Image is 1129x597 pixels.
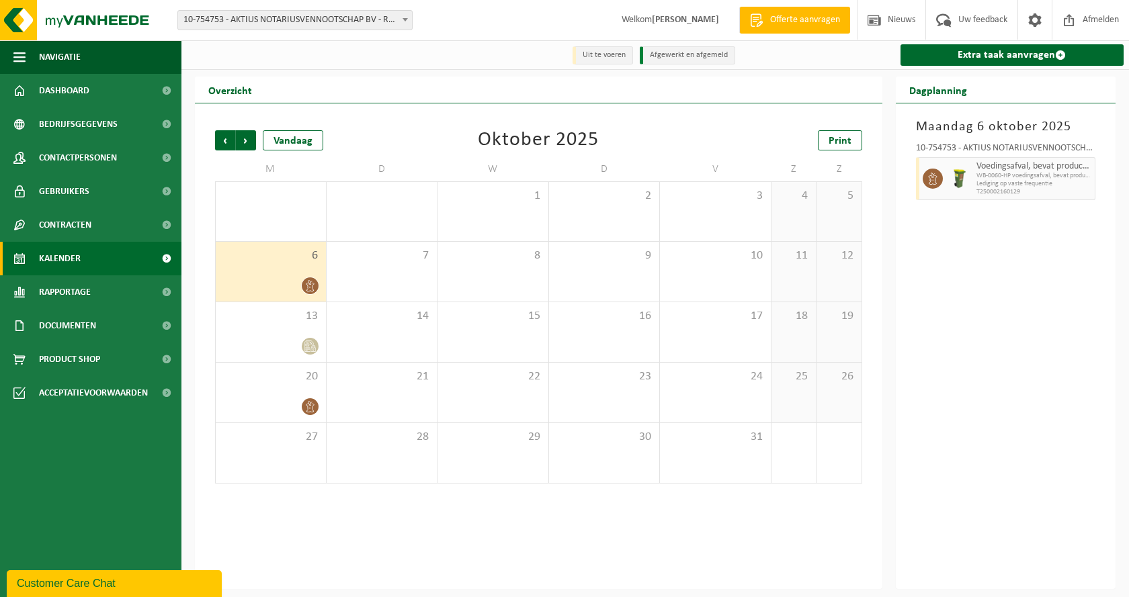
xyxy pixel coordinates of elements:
[556,309,653,324] span: 16
[222,430,319,445] span: 27
[667,369,764,384] span: 24
[950,169,970,189] img: WB-0060-HPE-GN-51
[556,369,653,384] span: 23
[39,40,81,74] span: Navigatie
[222,309,319,324] span: 13
[333,309,431,324] span: 14
[640,46,735,64] li: Afgewerkt en afgemeld
[778,248,809,263] span: 11
[556,189,653,203] span: 2
[778,309,809,324] span: 18
[444,189,542,203] span: 1
[333,248,431,263] span: 7
[778,369,809,384] span: 25
[215,157,327,181] td: M
[667,309,764,324] span: 17
[195,77,265,103] h2: Overzicht
[667,430,764,445] span: 31
[222,369,319,384] span: 20
[333,369,431,384] span: 21
[817,157,862,181] td: Z
[976,161,1092,172] span: Voedingsafval, bevat producten van dierlijke oorsprong, onverpakt, categorie 3
[39,376,148,410] span: Acceptatievoorwaarden
[39,309,96,342] span: Documenten
[652,15,719,25] strong: [PERSON_NAME]
[215,130,235,150] span: Vorige
[823,189,854,203] span: 5
[829,136,851,146] span: Print
[818,130,862,150] a: Print
[39,74,89,107] span: Dashboard
[916,144,1096,157] div: 10-754753 - AKTIUS NOTARIUSVENNOOTSCHAP BV - ROESELARE
[444,430,542,445] span: 29
[778,189,809,203] span: 4
[236,130,256,150] span: Volgende
[823,248,854,263] span: 12
[39,141,117,175] span: Contactpersonen
[437,157,549,181] td: W
[916,117,1096,137] h3: Maandag 6 oktober 2025
[263,130,323,150] div: Vandaag
[556,248,653,263] span: 9
[739,7,850,34] a: Offerte aanvragen
[556,430,653,445] span: 30
[573,46,633,64] li: Uit te voeren
[444,248,542,263] span: 8
[39,275,91,309] span: Rapportage
[39,242,81,275] span: Kalender
[7,567,224,597] iframe: chat widget
[667,248,764,263] span: 10
[823,309,854,324] span: 19
[896,77,980,103] h2: Dagplanning
[444,309,542,324] span: 15
[178,11,412,30] span: 10-754753 - AKTIUS NOTARIUSVENNOOTSCHAP BV - ROESELARE
[660,157,771,181] td: V
[976,188,1092,196] span: T250002160129
[549,157,661,181] td: D
[478,130,599,150] div: Oktober 2025
[976,172,1092,180] span: WB-0060-HP voedingsafval, bevat producten van dierlijke oors
[444,369,542,384] span: 22
[39,208,91,242] span: Contracten
[39,175,89,208] span: Gebruikers
[976,180,1092,188] span: Lediging op vaste frequentie
[771,157,817,181] td: Z
[901,44,1124,66] a: Extra taak aanvragen
[327,157,438,181] td: D
[177,10,413,30] span: 10-754753 - AKTIUS NOTARIUSVENNOOTSCHAP BV - ROESELARE
[39,107,118,141] span: Bedrijfsgegevens
[39,342,100,376] span: Product Shop
[333,430,431,445] span: 28
[823,369,854,384] span: 26
[222,248,319,263] span: 6
[767,13,843,27] span: Offerte aanvragen
[667,189,764,203] span: 3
